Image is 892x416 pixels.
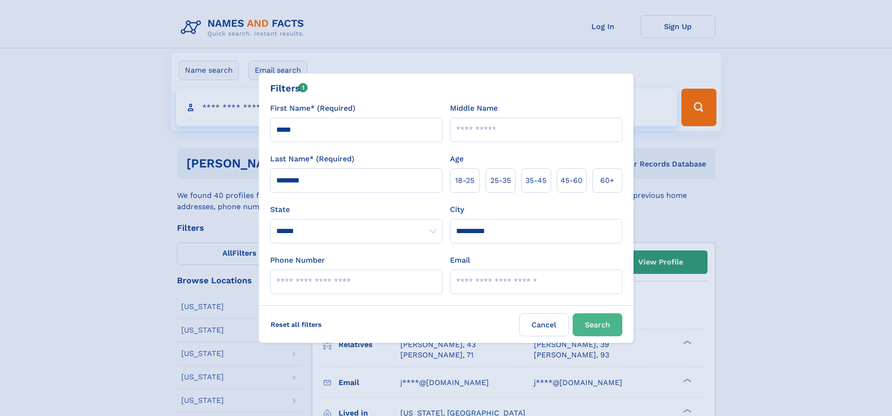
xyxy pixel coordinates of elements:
span: 25‑35 [490,175,511,186]
label: First Name* (Required) [270,103,355,114]
label: Phone Number [270,255,325,266]
label: Cancel [519,313,569,336]
label: Middle Name [450,103,498,114]
span: 18‑25 [455,175,474,186]
span: 60+ [600,175,614,186]
span: 35‑45 [525,175,546,186]
label: City [450,204,464,215]
label: Last Name* (Required) [270,153,354,165]
label: Email [450,255,470,266]
div: Filters [270,81,308,95]
label: State [270,204,442,215]
span: 45‑60 [560,175,582,186]
button: Search [573,313,622,336]
label: Reset all filters [265,313,328,336]
label: Age [450,153,464,165]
